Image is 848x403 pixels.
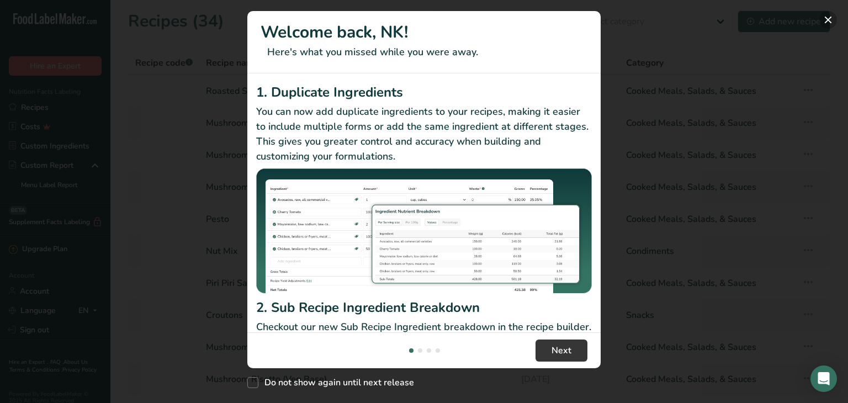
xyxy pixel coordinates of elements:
[258,377,414,388] span: Do not show again until next release
[261,20,587,45] h1: Welcome back, NK!
[552,344,571,357] span: Next
[810,365,837,392] div: Open Intercom Messenger
[256,168,592,294] img: Duplicate Ingredients
[256,104,592,164] p: You can now add duplicate ingredients to your recipes, making it easier to include multiple forms...
[256,298,592,317] h2: 2. Sub Recipe Ingredient Breakdown
[536,340,587,362] button: Next
[261,45,587,60] p: Here's what you missed while you were away.
[256,82,592,102] h2: 1. Duplicate Ingredients
[256,320,592,364] p: Checkout our new Sub Recipe Ingredient breakdown in the recipe builder. You can now see your Reci...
